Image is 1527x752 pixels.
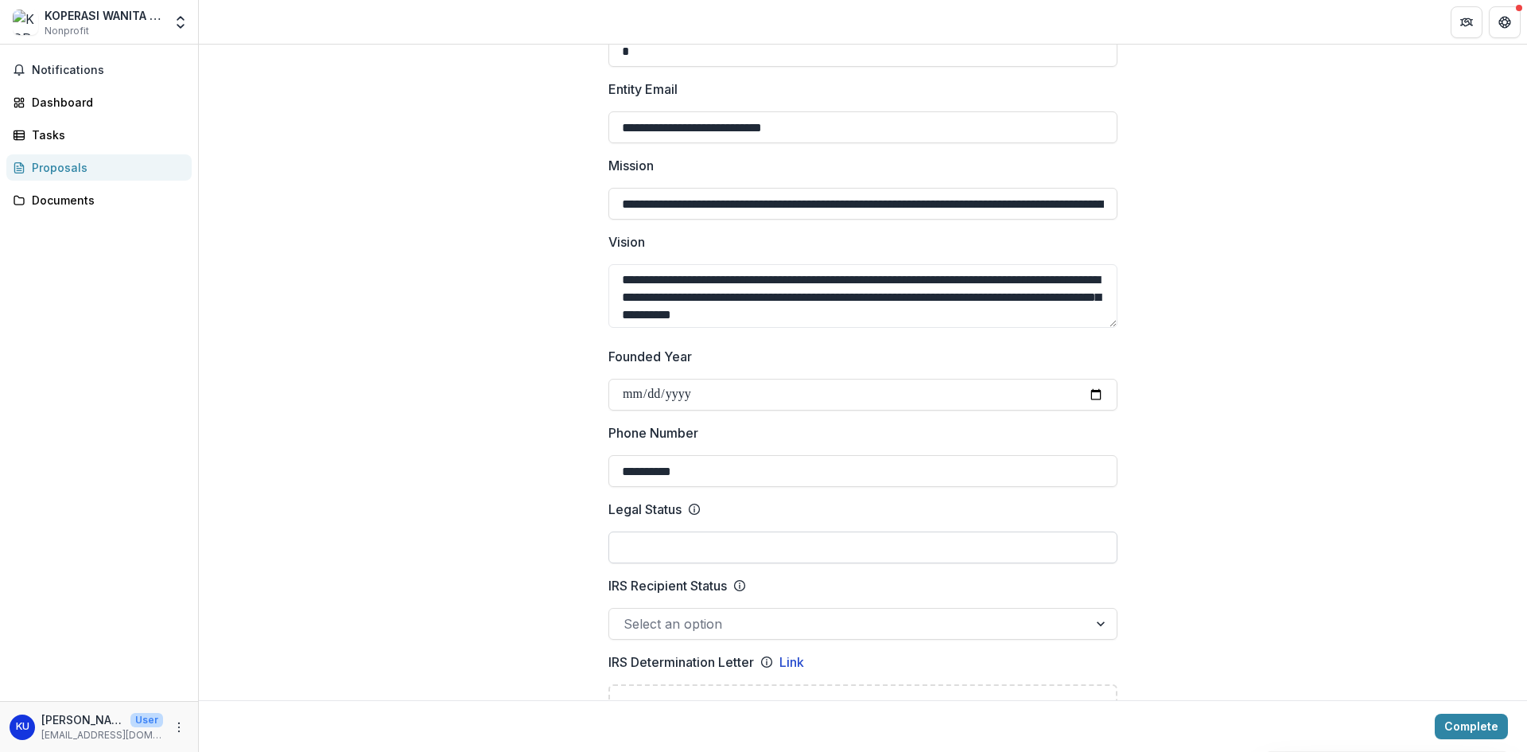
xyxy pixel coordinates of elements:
div: Tasks [32,127,179,143]
a: Documents [6,187,192,213]
a: Link [779,653,804,672]
span: Nonprofit [45,24,89,38]
p: Phone Number [608,423,698,442]
p: User [130,713,163,727]
p: Founded Year [608,347,692,366]
p: [PERSON_NAME] [41,711,124,728]
button: Get Help [1489,6,1521,38]
div: Proposals [32,159,179,176]
div: Kristina Bah Uda [16,722,29,732]
p: Entity Email [608,80,678,99]
div: Dashboard [32,94,179,111]
p: Vision [608,232,645,251]
button: Partners [1451,6,1482,38]
p: Legal Status [608,500,682,519]
button: Complete [1435,714,1508,739]
p: [EMAIL_ADDRESS][DOMAIN_NAME] [41,728,163,742]
span: Notifications [32,64,185,77]
p: IRS Determination Letter [608,653,754,672]
button: Notifications [6,57,192,83]
p: IRS Recipient Status [608,576,727,595]
div: KOPERASI WANITA ORANG ASLI SEMAI TAPAH BERHAD [45,7,163,24]
p: Mission [608,156,654,175]
img: KOPERASI WANITA ORANG ASLI SEMAI TAPAH BERHAD [13,10,38,35]
a: Proposals [6,154,192,181]
a: Tasks [6,122,192,148]
button: Open entity switcher [169,6,192,38]
div: Documents [32,192,179,208]
button: More [169,718,188,737]
a: Dashboard [6,89,192,115]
